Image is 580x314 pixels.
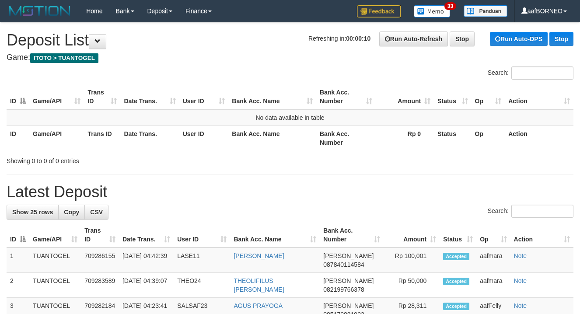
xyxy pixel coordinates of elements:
th: Date Trans. [120,126,179,150]
a: THEOLIFILUS [PERSON_NAME] [234,277,284,293]
td: LASE11 [174,248,230,273]
th: Game/API: activate to sort column ascending [29,84,84,109]
th: ID [7,126,29,150]
th: Trans ID: activate to sort column ascending [81,223,119,248]
label: Search: [488,66,573,80]
td: 2 [7,273,29,298]
th: Status [434,126,471,150]
span: Accepted [443,253,469,260]
span: [PERSON_NAME] [323,277,374,284]
h1: Latest Deposit [7,183,573,201]
a: Note [514,252,527,259]
th: Date Trans.: activate to sort column ascending [120,84,179,109]
th: Op [472,126,505,150]
a: AGUS PRAYOGA [234,302,283,309]
span: Accepted [443,278,469,285]
span: [PERSON_NAME] [323,252,374,259]
th: Date Trans.: activate to sort column ascending [119,223,174,248]
span: Refreshing in: [308,35,370,42]
h1: Deposit List [7,31,573,49]
span: [PERSON_NAME] [323,302,374,309]
a: Run Auto-Refresh [379,31,448,46]
th: Op: activate to sort column ascending [476,223,510,248]
td: No data available in table [7,109,573,126]
td: aafmara [476,273,510,298]
a: CSV [84,205,108,220]
th: Action [505,126,573,150]
th: Trans ID [84,126,120,150]
img: Feedback.jpg [357,5,401,17]
th: Bank Acc. Name: activate to sort column ascending [230,223,320,248]
span: Copy 082199766378 to clipboard [323,286,364,293]
h4: Game: [7,53,573,62]
th: Status: activate to sort column ascending [434,84,471,109]
a: Stop [549,32,573,46]
th: Op: activate to sort column ascending [472,84,505,109]
img: panduan.png [464,5,507,17]
span: Copy 087840114584 to clipboard [323,261,364,268]
input: Search: [511,205,573,218]
a: [PERSON_NAME] [234,252,284,259]
label: Search: [488,205,573,218]
a: Copy [58,205,85,220]
th: Status: activate to sort column ascending [440,223,476,248]
th: Action: activate to sort column ascending [510,223,573,248]
th: Amount: activate to sort column ascending [384,223,440,248]
th: User ID [179,126,229,150]
a: Note [514,302,527,309]
td: [DATE] 04:39:07 [119,273,174,298]
td: [DATE] 04:42:39 [119,248,174,273]
td: THEO24 [174,273,230,298]
a: Note [514,277,527,284]
img: MOTION_logo.png [7,4,73,17]
a: Run Auto-DPS [490,32,548,46]
span: Show 25 rows [12,209,53,216]
span: Copy [64,209,79,216]
th: Amount: activate to sort column ascending [376,84,434,109]
th: Game/API [29,126,84,150]
a: Stop [450,31,475,46]
td: Rp 100,001 [384,248,440,273]
span: 33 [444,2,456,10]
span: ITOTO > TUANTOGEL [30,53,98,63]
td: 709286155 [81,248,119,273]
input: Search: [511,66,573,80]
td: 1 [7,248,29,273]
td: 709283589 [81,273,119,298]
th: Rp 0 [376,126,434,150]
td: Rp 50,000 [384,273,440,298]
th: Bank Acc. Name: activate to sort column ascending [228,84,316,109]
th: Bank Acc. Name [228,126,316,150]
span: Accepted [443,303,469,310]
td: TUANTOGEL [29,273,81,298]
th: Bank Acc. Number [316,126,376,150]
th: Bank Acc. Number: activate to sort column ascending [320,223,384,248]
a: Show 25 rows [7,205,59,220]
th: ID: activate to sort column descending [7,84,29,109]
th: Action: activate to sort column ascending [505,84,573,109]
th: User ID: activate to sort column ascending [174,223,230,248]
div: Showing 0 to 0 of 0 entries [7,153,235,165]
td: TUANTOGEL [29,248,81,273]
img: Button%20Memo.svg [414,5,451,17]
strong: 00:00:10 [346,35,370,42]
td: aafmara [476,248,510,273]
th: Bank Acc. Number: activate to sort column ascending [316,84,376,109]
th: Trans ID: activate to sort column ascending [84,84,120,109]
th: Game/API: activate to sort column ascending [29,223,81,248]
span: CSV [90,209,103,216]
th: User ID: activate to sort column ascending [179,84,229,109]
th: ID: activate to sort column descending [7,223,29,248]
